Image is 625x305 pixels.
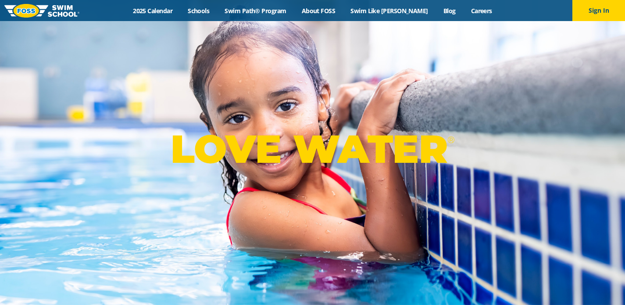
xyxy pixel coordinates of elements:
[180,7,217,15] a: Schools
[125,7,180,15] a: 2025 Calendar
[217,7,294,15] a: Swim Path® Program
[436,7,463,15] a: Blog
[294,7,343,15] a: About FOSS
[463,7,500,15] a: Careers
[4,4,79,18] img: FOSS Swim School Logo
[343,7,436,15] a: Swim Like [PERSON_NAME]
[447,134,454,145] sup: ®
[171,126,454,172] p: LOVE WATER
